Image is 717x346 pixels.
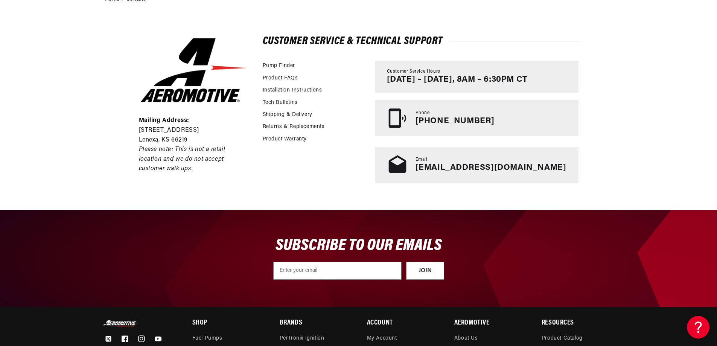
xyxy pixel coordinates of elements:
[416,157,428,163] span: Email
[192,335,222,344] a: Fuel Pumps
[387,69,440,75] span: Customer Service Hours
[102,320,140,327] img: Aeromotive
[263,86,322,95] a: Installation Instructions
[416,116,495,126] p: [PHONE_NUMBER]
[276,237,442,254] span: SUBSCRIBE TO OUR EMAILS
[263,37,578,46] h2: Customer Service & Technical Support
[387,75,528,85] p: [DATE] – [DATE], 8AM – 6:30PM CT
[263,62,295,70] a: Pump Finder
[542,335,583,344] a: Product Catalog
[263,111,312,119] a: Shipping & Delivery
[139,126,249,136] p: [STREET_ADDRESS]
[273,262,402,280] input: Enter your email
[416,163,566,172] a: [EMAIL_ADDRESS][DOMAIN_NAME]
[263,123,325,131] a: Returns & Replacements
[139,117,190,123] strong: Mailing Address:
[454,335,478,344] a: About Us
[367,335,397,344] a: My Account
[280,335,324,344] a: PerTronix Ignition
[263,135,307,143] a: Product Warranty
[263,99,298,107] a: Tech Bulletins
[139,146,225,172] em: Please note: This is not a retail location and we do not accept customer walk ups.
[406,262,444,280] button: JOIN
[263,74,298,82] a: Product FAQs
[375,100,578,136] a: Phone [PHONE_NUMBER]
[416,110,430,116] span: Phone
[139,136,249,145] p: Lenexa, KS 66219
